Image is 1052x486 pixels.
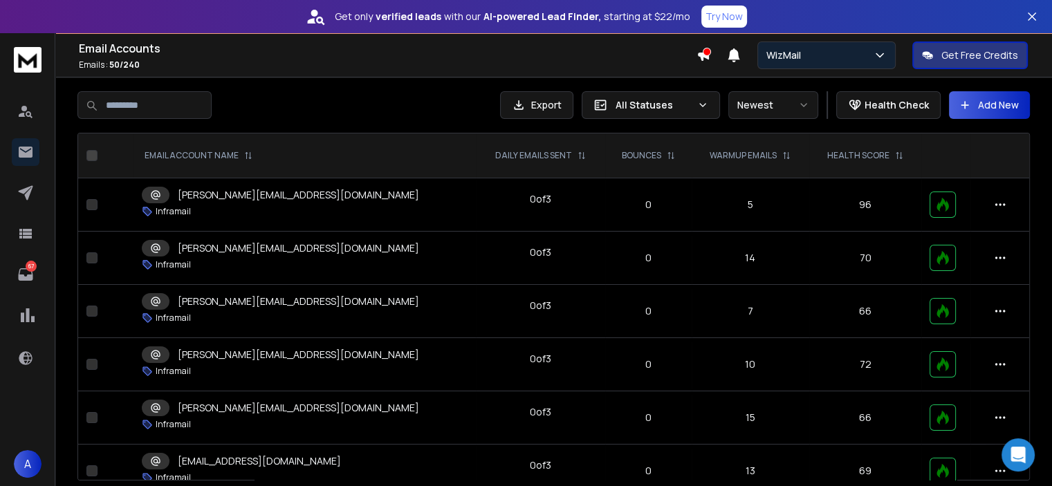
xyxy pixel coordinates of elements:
[827,150,889,161] p: HEALTH SCORE
[692,232,809,285] td: 14
[12,261,39,288] a: 67
[178,454,341,468] p: [EMAIL_ADDRESS][DOMAIN_NAME]
[613,198,683,212] p: 0
[613,251,683,265] p: 0
[500,91,573,119] button: Export
[809,338,921,391] td: 72
[178,295,419,308] p: [PERSON_NAME][EMAIL_ADDRESS][DOMAIN_NAME]
[178,188,419,202] p: [PERSON_NAME][EMAIL_ADDRESS][DOMAIN_NAME]
[613,464,683,478] p: 0
[530,405,551,419] div: 0 of 3
[79,59,696,71] p: Emails :
[26,261,37,272] p: 67
[530,299,551,312] div: 0 of 3
[613,304,683,318] p: 0
[145,150,252,161] div: EMAIL ACCOUNT NAME
[809,232,921,285] td: 70
[335,10,690,24] p: Get only with our starting at $22/mo
[495,150,572,161] p: DAILY EMAILS SENT
[79,40,696,57] h1: Email Accounts
[710,150,777,161] p: WARMUP EMAILS
[692,391,809,445] td: 15
[728,91,818,119] button: Newest
[530,192,551,206] div: 0 of 3
[530,458,551,472] div: 0 of 3
[483,10,601,24] strong: AI-powered Lead Finder,
[14,47,41,73] img: logo
[109,59,140,71] span: 50 / 240
[701,6,747,28] button: Try Now
[530,352,551,366] div: 0 of 3
[178,401,419,415] p: [PERSON_NAME][EMAIL_ADDRESS][DOMAIN_NAME]
[178,241,419,255] p: [PERSON_NAME][EMAIL_ADDRESS][DOMAIN_NAME]
[705,10,743,24] p: Try Now
[616,98,692,112] p: All Statuses
[156,419,191,430] p: Inframail
[178,348,419,362] p: [PERSON_NAME][EMAIL_ADDRESS][DOMAIN_NAME]
[836,91,941,119] button: Health Check
[156,259,191,270] p: Inframail
[692,285,809,338] td: 7
[809,285,921,338] td: 66
[809,178,921,232] td: 96
[156,366,191,377] p: Inframail
[622,150,661,161] p: BOUNCES
[156,472,191,483] p: Inframail
[809,391,921,445] td: 66
[1002,438,1035,471] div: Open Intercom Messenger
[865,98,929,112] p: Health Check
[613,411,683,424] p: 0
[156,206,191,217] p: Inframail
[14,450,41,478] button: A
[376,10,441,24] strong: verified leads
[941,48,1018,62] p: Get Free Credits
[949,91,1030,119] button: Add New
[613,357,683,371] p: 0
[530,245,551,259] div: 0 of 3
[692,338,809,391] td: 10
[156,312,191,324] p: Inframail
[912,41,1028,69] button: Get Free Credits
[766,48,806,62] p: WizMail
[692,178,809,232] td: 5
